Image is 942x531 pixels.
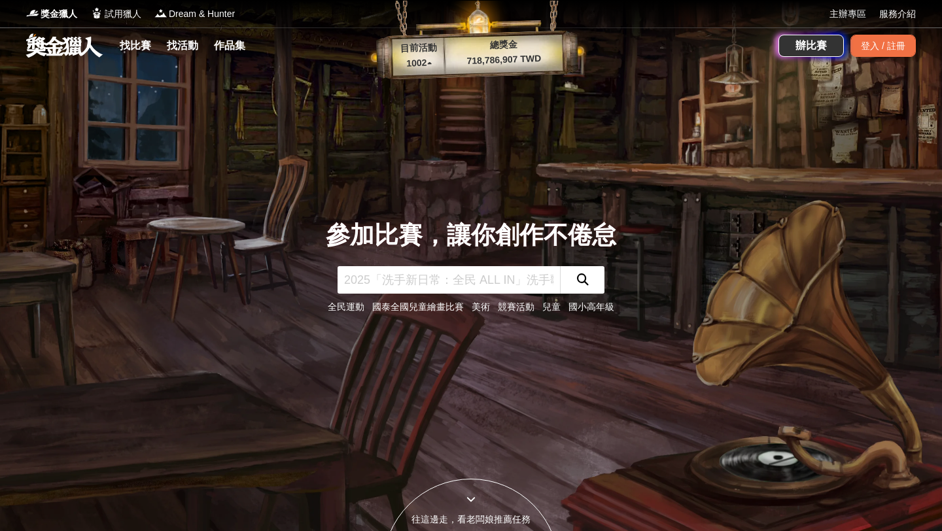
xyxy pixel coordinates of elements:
[169,7,235,21] span: Dream & Hunter
[26,7,77,21] a: Logo獎金獵人
[383,513,559,526] div: 往這邊走，看老闆娘推薦任務
[114,37,156,55] a: 找比賽
[879,7,916,21] a: 服務介紹
[444,36,563,54] p: 總獎金
[392,56,445,71] p: 1002 ▴
[209,37,251,55] a: 作品集
[90,7,103,20] img: Logo
[372,301,464,312] a: 國泰全國兒童繪畫比賽
[338,266,560,294] input: 2025「洗手新日常：全民 ALL IN」洗手歌全台徵選
[829,7,866,21] a: 主辦專區
[154,7,235,21] a: LogoDream & Hunter
[472,301,490,312] a: 美術
[26,7,39,20] img: Logo
[41,7,77,21] span: 獎金獵人
[778,35,844,57] a: 辦比賽
[542,301,561,312] a: 兒童
[105,7,141,21] span: 試用獵人
[850,35,916,57] div: 登入 / 註冊
[162,37,203,55] a: 找活動
[498,301,534,312] a: 競賽活動
[154,7,167,20] img: Logo
[568,301,614,312] a: 國小高年級
[445,51,563,69] p: 718,786,907 TWD
[392,41,445,56] p: 目前活動
[90,7,141,21] a: Logo試用獵人
[328,301,364,312] a: 全民運動
[326,217,616,254] div: 參加比賽，讓你創作不倦怠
